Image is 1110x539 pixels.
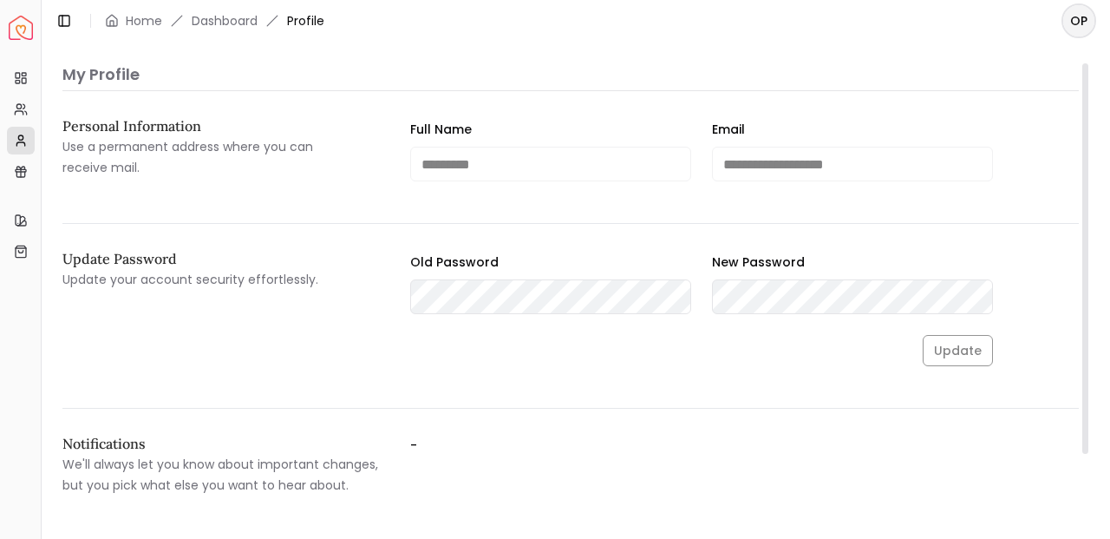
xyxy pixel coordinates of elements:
[287,12,324,30] span: Profile
[410,437,730,496] label: -
[105,12,324,30] nav: breadcrumb
[62,119,382,133] h2: Personal Information
[62,136,382,178] p: Use a permanent address where you can receive mail.
[192,12,258,30] a: Dashboard
[712,121,745,138] label: Email
[62,62,1079,87] p: My Profile
[410,121,472,138] label: Full Name
[712,253,805,271] label: New Password
[1061,3,1096,38] button: OP
[62,252,382,266] h2: Update Password
[62,454,382,496] p: We'll always let you know about important changes, but you pick what else you want to hear about.
[9,16,33,40] img: Spacejoy Logo
[410,253,499,271] label: Old Password
[62,437,382,450] h2: Notifications
[126,12,162,30] a: Home
[62,269,382,290] p: Update your account security effortlessly.
[1063,5,1094,36] span: OP
[9,16,33,40] a: Spacejoy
